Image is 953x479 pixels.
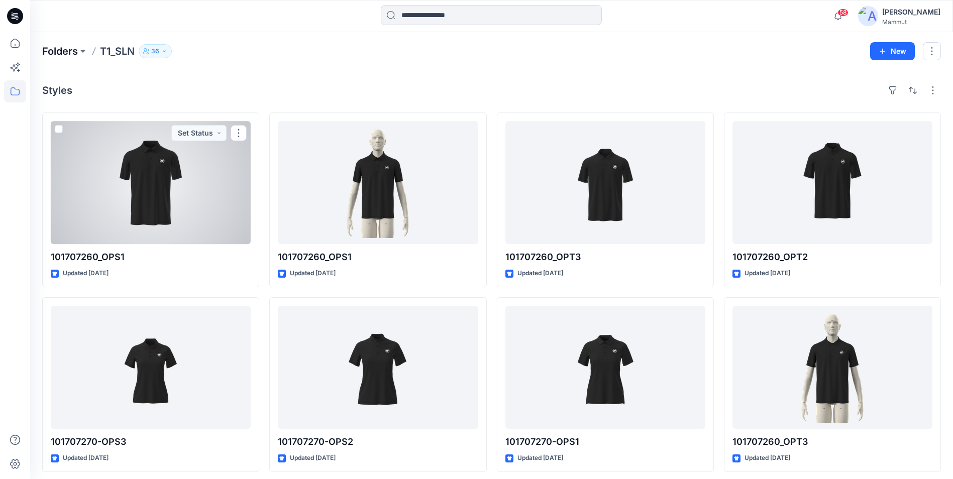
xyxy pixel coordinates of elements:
button: New [870,42,915,60]
a: 101707270-OPS2 [278,306,478,429]
p: Updated [DATE] [63,268,109,279]
div: Mammut [882,18,940,26]
p: 101707260_OPT3 [732,435,932,449]
p: 101707260_OPT2 [732,250,932,264]
p: Updated [DATE] [517,453,563,463]
p: Updated [DATE] [517,268,563,279]
p: 101707270-OPS3 [51,435,251,449]
a: Folders [42,44,78,58]
button: 36 [139,44,172,58]
p: Updated [DATE] [745,453,790,463]
p: Updated [DATE] [290,268,336,279]
p: Updated [DATE] [745,268,790,279]
img: avatar [858,6,878,26]
a: 101707270-OPS1 [505,306,705,429]
div: [PERSON_NAME] [882,6,940,18]
a: 101707260_OPS1 [278,121,478,244]
p: 101707260_OPS1 [51,250,251,264]
a: 101707260_OPT2 [732,121,932,244]
a: 101707260_OPS1 [51,121,251,244]
a: 101707260_OPT3 [732,306,932,429]
p: 36 [151,46,159,57]
p: 101707270-OPS2 [278,435,478,449]
a: 101707260_OPT3 [505,121,705,244]
span: 58 [837,9,849,17]
p: 101707260_OPS1 [278,250,478,264]
p: Updated [DATE] [290,453,336,463]
p: 101707260_OPT3 [505,250,705,264]
p: Updated [DATE] [63,453,109,463]
p: T1_SLN [100,44,135,58]
p: 101707270-OPS1 [505,435,705,449]
h4: Styles [42,84,72,96]
a: 101707270-OPS3 [51,306,251,429]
